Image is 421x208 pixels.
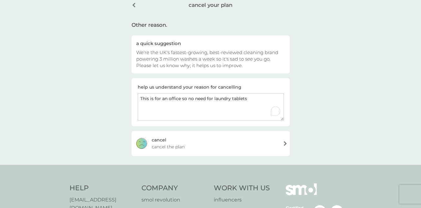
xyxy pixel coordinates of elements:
img: smol [286,183,317,205]
h4: Work With Us [214,183,270,193]
h4: Help [69,183,136,193]
a: influencers [214,196,270,204]
div: a quick suggestion [136,40,285,47]
div: help us understand your reason for cancelling [138,84,241,90]
a: smol revolution [141,196,208,204]
div: Other reason. [132,21,290,29]
h4: Company [141,183,208,193]
span: We're the UK's fastest-growing, best-reviewed cleaning brand powering 3 million washes a week so ... [136,49,278,68]
span: cancel the plan [152,143,185,150]
textarea: To enrich screen reader interactions, please activate Accessibility in Grammarly extension settings [138,93,284,121]
div: cancel [152,136,166,143]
